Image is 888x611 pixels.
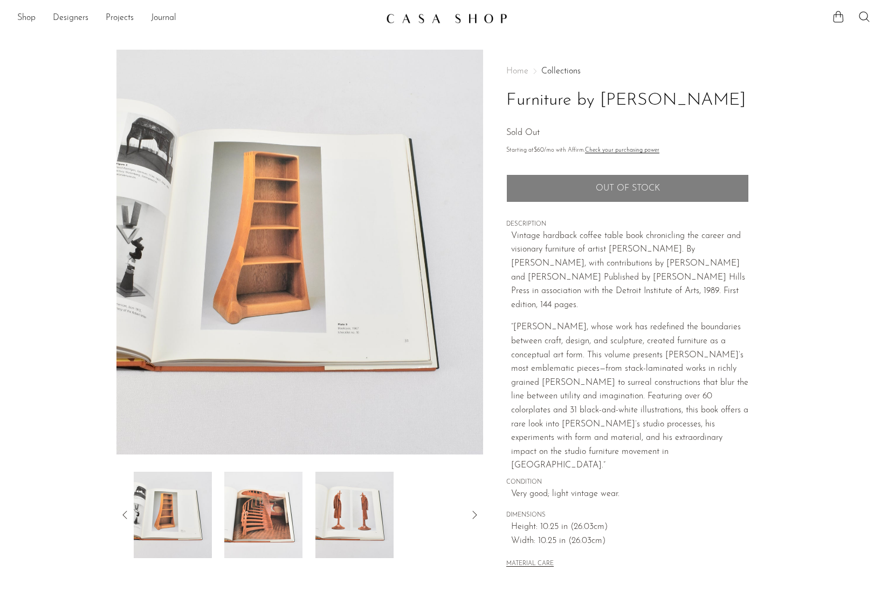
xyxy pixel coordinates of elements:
p: “[PERSON_NAME], whose work has redefined the boundaries between craft, design, and sculpture, cre... [511,321,749,473]
span: DESCRIPTION [506,220,749,229]
nav: Breadcrumbs [506,67,749,76]
a: Designers [53,11,88,25]
span: DIMENSIONS [506,511,749,520]
button: Add to cart [506,174,749,202]
span: Very good; light vintage wear. [511,487,749,501]
span: Sold Out [506,128,540,137]
img: Furniture by Wendell Castle [224,472,302,558]
img: Furniture by Wendell Castle [116,50,484,454]
a: Shop [17,11,36,25]
button: MATERIAL CARE [506,560,554,568]
span: $60 [534,147,544,153]
h1: Furniture by [PERSON_NAME] [506,87,749,114]
span: Out of stock [596,184,660,194]
span: CONDITION [506,478,749,487]
a: Collections [541,67,581,76]
a: Projects [106,11,134,25]
span: Width: 10.25 in (26.03cm) [511,534,749,548]
ul: NEW HEADER MENU [17,9,377,28]
p: Starting at /mo with Affirm. [506,146,749,155]
p: Vintage hardback coffee table book chronicling the career and visionary furniture of artist [PERS... [511,229,749,313]
img: Furniture by Wendell Castle [133,472,211,558]
a: Journal [151,11,176,25]
img: Furniture by Wendell Castle [315,472,394,558]
span: Home [506,67,528,76]
nav: Desktop navigation [17,9,377,28]
a: Check your purchasing power - Learn more about Affirm Financing (opens in modal) [585,147,659,153]
span: Height: 10.25 in (26.03cm) [511,520,749,534]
